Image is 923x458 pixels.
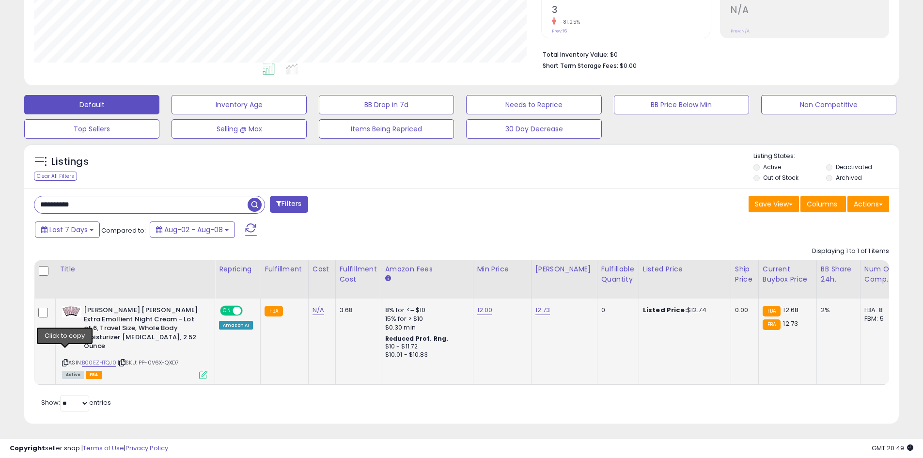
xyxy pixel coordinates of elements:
button: Actions [847,196,889,212]
div: 0.00 [735,306,751,315]
button: Needs to Reprice [466,95,601,114]
span: 12.68 [783,305,798,315]
div: Fulfillment [265,264,304,274]
div: Repricing [219,264,256,274]
div: [PERSON_NAME] [535,264,593,274]
div: 3.68 [340,306,374,315]
span: OFF [241,307,257,315]
button: Last 7 Days [35,221,100,238]
a: B00EZHTQJ0 [82,359,116,367]
span: | SKU: PP-0V6X-QXD7 [118,359,179,366]
div: Fulfillable Quantity [601,264,635,284]
b: Total Inventory Value: [543,50,609,59]
b: Short Term Storage Fees: [543,62,618,70]
div: ASIN: [62,306,207,378]
div: $12.74 [643,306,723,315]
span: All listings currently available for purchase on Amazon [62,371,84,379]
h5: Listings [51,155,89,169]
div: FBM: 5 [864,315,896,323]
b: Listed Price: [643,305,687,315]
label: Active [763,163,781,171]
span: Show: entries [41,398,111,407]
span: Last 7 Days [49,225,88,235]
div: Listed Price [643,264,727,274]
span: FBA [86,371,102,379]
b: [PERSON_NAME] [PERSON_NAME] Extra Emollient Night Cream - Lot of 6, Travel Size, Whole Body Moist... [84,306,202,353]
button: Save View [749,196,799,212]
h2: N/A [731,4,889,17]
small: Prev: N/A [731,28,750,34]
div: $10.01 - $10.83 [385,351,466,359]
div: Min Price [477,264,527,274]
span: 2025-08-17 20:49 GMT [872,443,913,453]
img: 4155dfEIQkL._SL40_.jpg [62,306,81,317]
button: Aug-02 - Aug-08 [150,221,235,238]
div: Cost [313,264,331,274]
a: Terms of Use [83,443,124,453]
span: 12.73 [783,319,798,328]
div: $10 - $11.72 [385,343,466,351]
span: $0.00 [620,61,637,70]
div: BB Share 24h. [821,264,856,284]
div: FBA: 8 [864,306,896,315]
button: Top Sellers [24,119,159,139]
div: Current Buybox Price [763,264,813,284]
div: Clear All Filters [34,172,77,181]
div: Ship Price [735,264,754,284]
div: Amazon AI [219,321,253,330]
button: BB Price Below Min [614,95,749,114]
small: FBA [763,306,781,316]
small: -81.25% [556,18,580,26]
div: Title [60,264,211,274]
button: Selling @ Max [172,119,307,139]
label: Deactivated [836,163,872,171]
button: Items Being Repriced [319,119,454,139]
span: Compared to: [101,226,146,235]
strong: Copyright [10,443,45,453]
div: Displaying 1 to 1 of 1 items [812,247,889,256]
a: N/A [313,305,324,315]
li: $0 [543,48,882,60]
small: Prev: 16 [552,28,567,34]
div: Fulfillment Cost [340,264,377,284]
div: seller snap | | [10,444,168,453]
small: FBA [763,319,781,330]
a: Privacy Policy [125,443,168,453]
button: 30 Day Decrease [466,119,601,139]
div: 15% for > $10 [385,315,466,323]
h2: 3 [552,4,710,17]
button: Columns [800,196,846,212]
button: Non Competitive [761,95,896,114]
label: Archived [836,174,862,182]
button: Default [24,95,159,114]
small: Amazon Fees. [385,274,391,283]
div: Num of Comp. [864,264,900,284]
span: ON [221,307,233,315]
b: Reduced Prof. Rng. [385,334,449,343]
small: FBA [265,306,282,316]
div: 2% [821,306,853,315]
span: Columns [807,199,837,209]
div: $0.30 min [385,323,466,332]
p: Listing States: [753,152,899,161]
a: 12.00 [477,305,493,315]
div: 8% for <= $10 [385,306,466,315]
div: 0 [601,306,631,315]
button: BB Drop in 7d [319,95,454,114]
label: Out of Stock [763,174,798,182]
span: Aug-02 - Aug-08 [164,225,223,235]
button: Filters [270,196,308,213]
button: Inventory Age [172,95,307,114]
div: Amazon Fees [385,264,469,274]
a: 12.73 [535,305,550,315]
